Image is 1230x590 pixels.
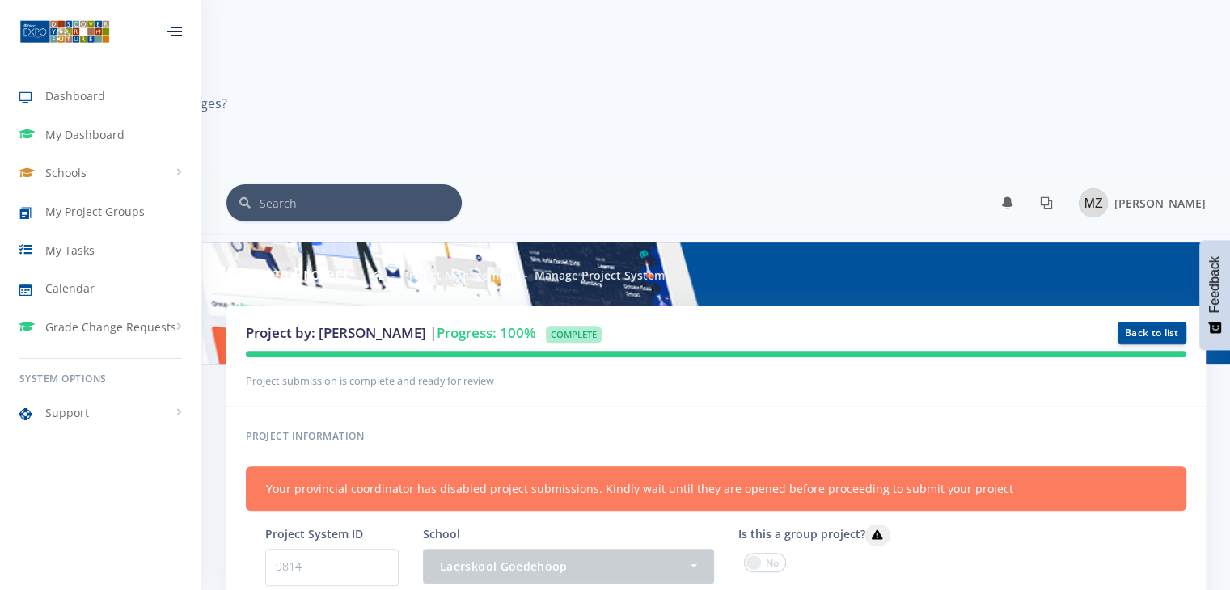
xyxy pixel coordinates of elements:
span: My Tasks [45,242,95,259]
small: Project submission is complete and ready for review [246,373,494,388]
span: Feedback [1207,256,1222,313]
a: Project Management [402,268,518,283]
div: Your provincial coordinator has disabled project submissions. Kindly wait until they are opened b... [246,466,1186,511]
h6: System Options [19,372,182,386]
span: Progress: 100% [437,323,536,342]
label: Is this a group project? [738,524,890,546]
li: Manage Project System [518,267,665,284]
label: School [423,525,460,542]
label: Project System ID [265,525,363,542]
input: Search [260,184,462,221]
span: Complete [546,326,602,343]
a: Back to list [1118,322,1186,344]
span: Schools [45,164,87,181]
button: Is this a group project? [864,524,890,546]
span: My Project Groups [45,203,145,220]
p: 9814 [265,549,399,586]
button: Feedback - Show survey [1199,240,1230,350]
img: Image placeholder [1079,188,1108,217]
span: Calendar [45,280,95,297]
nav: breadcrumb [372,267,665,284]
h3: Project by: [PERSON_NAME] | [246,322,864,343]
img: ... [19,19,110,44]
h6: Project information [246,426,1186,447]
span: Dashboard [45,87,105,104]
span: [PERSON_NAME] [1114,196,1206,211]
button: Laerskool Goedehoop [423,549,714,584]
a: Image placeholder [PERSON_NAME] [1066,185,1206,221]
span: Support [45,404,89,421]
span: Grade Change Requests [45,318,176,335]
div: Laerskool Goedehoop [440,558,687,575]
span: My Dashboard [45,126,125,143]
h6: Manage Project [226,262,349,286]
